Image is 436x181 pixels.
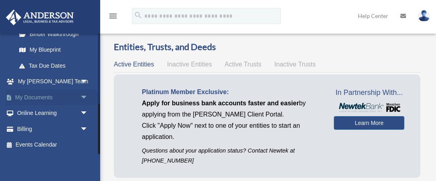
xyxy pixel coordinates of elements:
[142,146,322,166] p: Questions about your application status? Contact Newtek at [PHONE_NUMBER]
[167,61,212,68] span: Inactive Entities
[108,11,118,21] i: menu
[142,100,299,107] span: Apply for business bank accounts faster and easier
[142,120,322,143] p: Click "Apply Now" next to one of your entities to start an application.
[80,89,96,106] span: arrow_drop_down
[225,61,262,68] span: Active Trusts
[80,121,96,137] span: arrow_drop_down
[108,14,118,21] a: menu
[11,42,96,58] a: My Blueprint
[418,10,430,22] img: User Pic
[6,137,100,153] a: Events Calendar
[338,103,400,112] img: NewtekBankLogoSM.png
[134,11,143,20] i: search
[11,26,96,42] a: Binder Walkthrough
[114,41,420,53] h3: Entities, Trusts, and Deeds
[275,61,316,68] span: Inactive Trusts
[114,61,154,68] span: Active Entities
[6,89,100,105] a: My Documentsarrow_drop_down
[142,98,322,120] p: by applying from the [PERSON_NAME] Client Portal.
[6,105,100,121] a: Online Learningarrow_drop_down
[6,74,100,90] a: My [PERSON_NAME] Teamarrow_drop_down
[11,58,96,74] a: Tax Due Dates
[80,74,96,90] span: arrow_drop_down
[334,116,404,130] a: Learn More
[334,86,404,99] span: In Partnership With...
[142,86,322,98] p: Platinum Member Exclusive:
[80,105,96,122] span: arrow_drop_down
[6,121,100,137] a: Billingarrow_drop_down
[4,10,76,25] img: Anderson Advisors Platinum Portal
